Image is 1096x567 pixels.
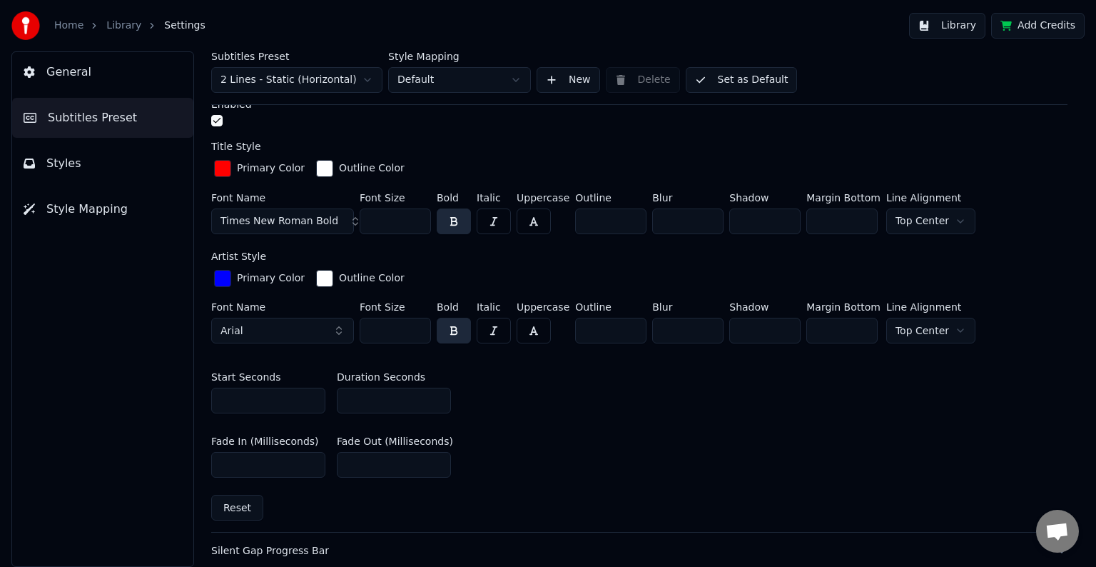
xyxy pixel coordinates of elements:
div: Primary Color [237,271,305,286]
label: Shadow [729,193,801,203]
label: Enabled [211,99,252,109]
div: Primary Color [237,161,305,176]
div: Open chat [1036,510,1079,553]
button: Primary Color [211,157,308,180]
label: Outline [575,193,646,203]
label: Font Name [211,302,354,312]
label: Start Seconds [211,372,280,382]
label: Duration Seconds [337,372,425,382]
button: New [537,67,600,93]
button: Set as Default [686,67,798,93]
label: Subtitles Preset [211,51,382,61]
label: Fade In (Milliseconds) [211,436,319,446]
span: Styles [46,155,81,172]
button: Outline Color [313,267,407,290]
label: Blur [652,302,724,312]
label: Line Alignment [886,193,975,203]
div: Outline Color [339,161,405,176]
label: Uppercase [517,302,569,312]
span: Style Mapping [46,201,128,218]
label: Uppercase [517,193,569,203]
label: Italic [477,193,511,203]
button: Subtitles Preset [12,98,193,138]
button: General [12,52,193,92]
label: Title Style [211,141,261,151]
button: Outline Color [313,157,407,180]
button: Primary Color [211,267,308,290]
span: General [46,64,91,81]
span: Settings [164,19,205,33]
label: Italic [477,302,511,312]
label: Outline [575,302,646,312]
label: Font Size [360,302,431,312]
nav: breadcrumb [54,19,205,33]
img: youka [11,11,40,40]
label: Line Alignment [886,302,975,312]
span: Subtitles Preset [48,109,137,126]
label: Fade Out (Milliseconds) [337,436,453,446]
a: Library [106,19,141,33]
label: Style Mapping [388,51,531,61]
button: Add Credits [991,13,1085,39]
label: Artist Style [211,251,266,261]
label: Font Size [360,193,431,203]
label: Margin Bottom [806,302,881,312]
button: Styles [12,144,193,184]
label: Font Name [211,193,354,203]
label: Blur [652,193,724,203]
div: Outline Color [339,271,405,286]
label: Shadow [729,302,801,312]
label: Bold [437,193,471,203]
div: Silent Gap Progress Bar [211,544,1045,558]
label: Margin Bottom [806,193,881,203]
button: Reset [211,495,263,521]
span: Arial [220,324,243,338]
a: Home [54,19,83,33]
button: Style Mapping [12,189,193,229]
button: Library [909,13,985,39]
span: Times New Roman Bold [220,214,338,229]
label: Bold [437,302,471,312]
